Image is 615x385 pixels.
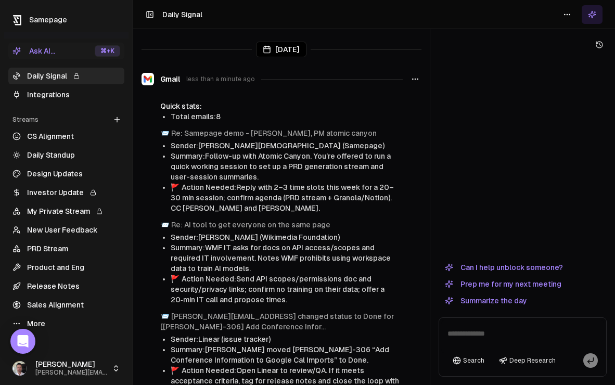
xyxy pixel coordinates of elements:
li: Summary: Follow-up with Atomic Canyon. You’re offered to run a quick working session to set up a ... [171,151,403,182]
a: My Private Stream [8,203,124,220]
li: Sender: [PERSON_NAME][DEMOGRAPHIC_DATA] (Samepage) [171,140,403,151]
li: Sender: [PERSON_NAME] (Wikimedia Foundation) [171,232,403,242]
span: Gmail [160,74,180,84]
a: Sales Alignment [8,297,124,313]
li: Action Needed: Send API scopes/permissions doc and security/privacy links; confirm no training on... [171,274,403,305]
span: flag [171,183,180,191]
span: flag [171,275,180,283]
img: _image [12,361,27,376]
a: Integrations [8,86,124,103]
a: Daily Standup [8,147,124,163]
li: Summary: [PERSON_NAME] moved [PERSON_NAME]-306 “Add Conference Information to Google Cal Imports”... [171,344,403,365]
a: More [8,315,124,332]
button: Deep Research [494,353,561,368]
span: Samepage [29,16,67,24]
a: Release Notes [8,278,124,294]
span: envelope [160,312,169,320]
li: Action Needed: Reply with 2–3 time slots this week for a 20–30 min session; confirm agenda (PRD s... [171,182,403,213]
span: [PERSON_NAME] [35,360,108,369]
button: [PERSON_NAME][PERSON_NAME][EMAIL_ADDRESS] [8,356,124,381]
a: New User Feedback [8,222,124,238]
li: Summary: WMF IT asks for docs on API access/scopes and required IT involvement. Notes WMF prohibi... [171,242,403,274]
span: envelope [160,129,169,137]
div: Open Intercom Messenger [10,329,35,354]
button: Search [447,353,490,368]
span: envelope [160,221,169,229]
div: [DATE] [256,42,306,57]
button: Summarize the day [439,294,533,307]
span: [PERSON_NAME][EMAIL_ADDRESS] [35,369,108,377]
a: Daily Signal [8,68,124,84]
a: [PERSON_NAME][EMAIL_ADDRESS] changed status to Done for [[PERSON_NAME]-306] Add Conference Infor... [160,312,394,331]
img: Gmail [142,73,154,85]
a: Investor Update [8,184,124,201]
li: Total emails: 8 [171,111,403,122]
a: Product and Eng [8,259,124,276]
div: Streams [8,111,124,128]
a: Re: AI tool to get everyone on the same page [171,221,330,229]
button: Ask AI...⌘+K [8,43,124,59]
button: Prep me for my next meeting [439,278,568,290]
div: Quick stats: [160,101,403,111]
div: ⌘ +K [95,45,120,57]
a: CS Alignment [8,128,124,145]
li: Sender: Linear (issue tracker) [171,334,403,344]
span: less than a minute ago [186,75,255,83]
h1: Daily Signal [162,9,202,20]
span: flag [171,366,180,375]
a: Design Updates [8,165,124,182]
a: PRD Stream [8,240,124,257]
a: Re: Samepage demo - [PERSON_NAME], PM atomic canyon [171,129,377,137]
button: Can I help unblock someone? [439,261,569,274]
div: Ask AI... [12,46,55,56]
